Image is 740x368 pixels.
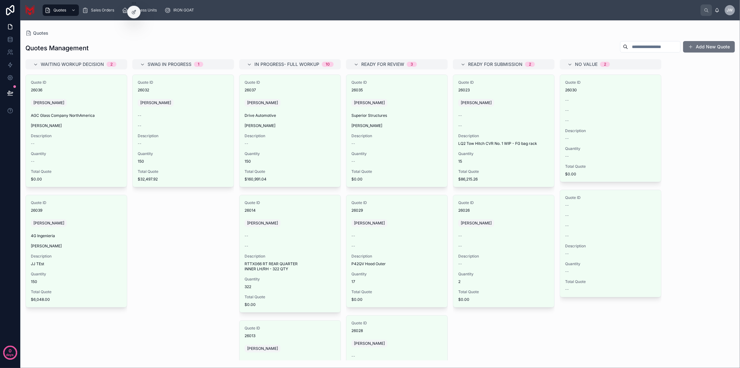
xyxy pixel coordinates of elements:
[53,8,66,13] span: Quotes
[461,100,492,105] span: [PERSON_NAME]
[245,88,335,93] span: 26037
[247,100,278,105] span: [PERSON_NAME]
[351,169,442,174] span: Total Quote
[458,261,462,266] span: --
[604,62,606,67] div: 2
[351,279,442,284] span: 17
[565,136,569,141] span: --
[727,8,733,13] span: JW
[245,113,335,118] span: Drive Automotive
[354,221,385,226] span: [PERSON_NAME]
[148,61,191,67] span: SWAG in progress
[31,272,122,277] span: Quantity
[565,98,569,103] span: --
[351,321,442,326] span: Quote ID
[565,195,656,200] span: Quote ID
[346,74,448,187] a: Quote ID26035[PERSON_NAME]Superior Structures[PERSON_NAME]Description--Quantity--Total Quote$0.00
[458,113,462,118] span: --
[245,133,335,138] span: Description
[245,359,248,364] span: --
[458,279,549,284] span: 2
[31,233,122,238] span: 4G Ingenieria
[565,164,656,169] span: Total Quote
[458,233,462,238] span: --
[458,133,549,138] span: Description
[575,61,598,67] span: No value
[351,289,442,294] span: Total Quote
[458,159,549,164] span: 15
[132,74,234,187] a: Quote ID26032[PERSON_NAME]----Description--Quantity150Total Quote$32,497.92
[31,88,122,93] span: 26036
[138,169,229,174] span: Total Quote
[31,261,122,266] span: JJ TEst
[31,169,122,174] span: Total Quote
[138,159,229,164] span: 150
[31,177,122,182] span: $0.00
[565,233,569,238] span: --
[245,151,335,156] span: Quantity
[245,169,335,174] span: Total Quote
[351,233,355,238] span: --
[245,302,335,307] span: $0.00
[458,169,549,174] span: Total Quote
[351,254,442,259] span: Description
[565,172,656,177] span: $0.00
[245,294,335,300] span: Total Quote
[140,100,171,105] span: [PERSON_NAME]
[254,61,319,67] span: In Progress- Full Workup
[453,195,555,308] a: Quote ID26026[PERSON_NAME]----Description--Quantity2Total Quote$0.00
[138,80,229,85] span: Quote ID
[138,123,142,128] span: --
[31,244,62,249] span: [PERSON_NAME]
[683,41,735,53] a: Add New Quote
[458,80,549,85] span: Quote ID
[80,4,119,16] a: Sales Orders
[25,74,127,187] a: Quote ID26036[PERSON_NAME]AGC Glass Company NorthAmerica[PERSON_NAME]Description--Quantity--Total...
[31,297,122,302] span: $6,048.00
[110,62,113,67] div: 2
[458,88,549,93] span: 26023
[565,154,569,159] span: --
[163,4,198,16] a: IRON GOAT
[43,4,79,16] a: Quotes
[565,269,569,274] span: --
[351,200,442,205] span: Quote ID
[31,208,122,213] span: 26039
[138,177,229,182] span: $32,497.92
[351,133,442,138] span: Description
[33,221,64,226] span: [PERSON_NAME]
[351,88,442,93] span: 26035
[31,123,62,128] span: [PERSON_NAME]
[458,289,549,294] span: Total Quote
[39,3,701,17] div: scrollable content
[458,200,549,205] span: Quote ID
[245,326,335,331] span: Quote ID
[31,151,122,156] span: Quantity
[138,151,229,156] span: Quantity
[138,133,229,138] span: Description
[468,61,522,67] span: Ready for Submission
[565,118,569,123] span: --
[131,8,157,13] span: Business Units
[458,297,549,302] span: $0.00
[138,113,142,118] span: --
[458,123,462,128] span: --
[565,223,569,228] span: --
[245,254,335,259] span: Description
[529,62,531,67] div: 2
[458,141,549,146] span: LQ2 Tow Hitch CVR No. 1 WIP - FG bag rack
[354,341,385,346] span: [PERSON_NAME]
[458,244,462,249] span: --
[351,208,442,213] span: 26029
[245,208,335,213] span: 26014
[33,30,48,36] span: Quotes
[247,221,278,226] span: [PERSON_NAME]
[31,80,122,85] span: Quote ID
[245,284,335,289] span: 322
[326,62,330,67] div: 10
[351,354,355,359] span: --
[245,277,335,282] span: Quantity
[245,123,275,128] span: [PERSON_NAME]
[565,279,656,284] span: Total Quote
[245,244,248,249] span: --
